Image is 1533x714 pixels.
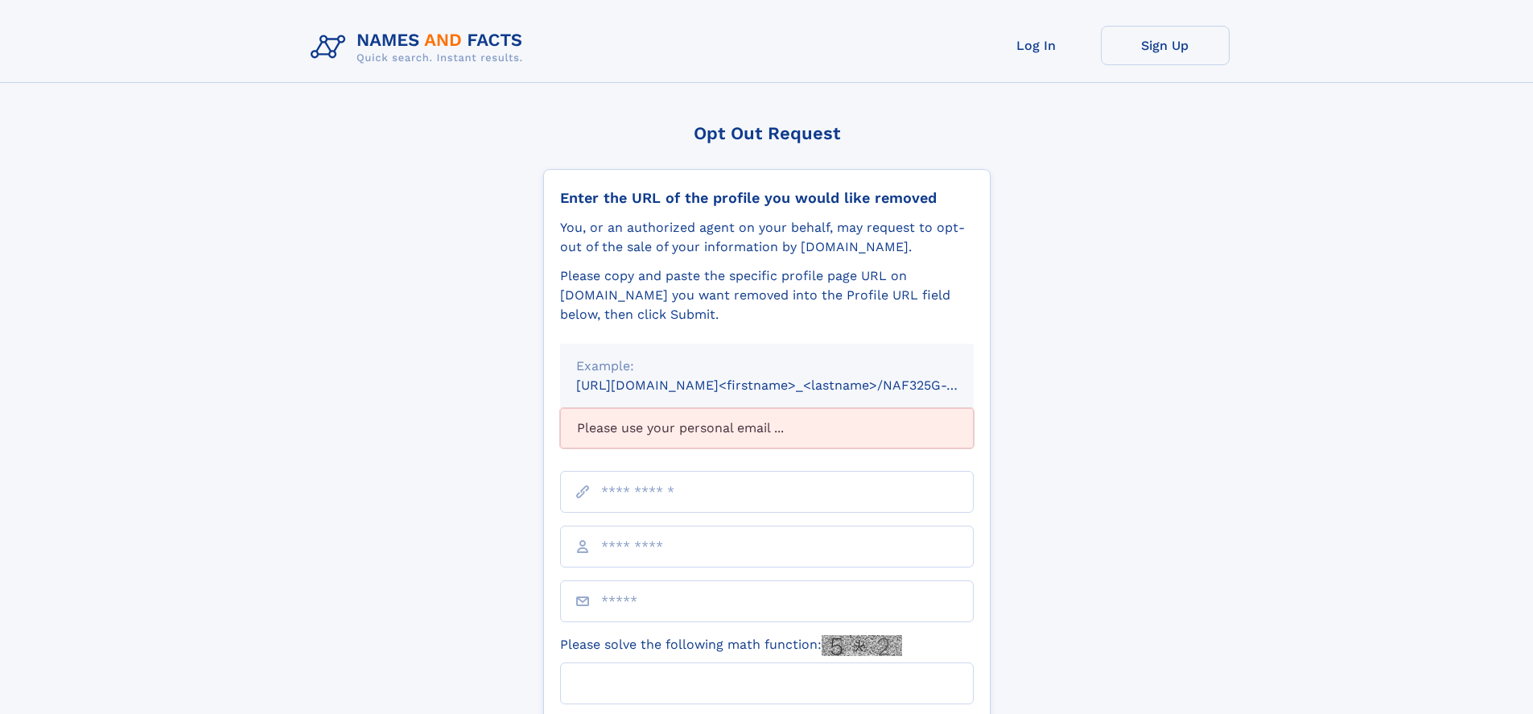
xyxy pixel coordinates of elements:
label: Please solve the following math function: [560,635,902,656]
div: Opt Out Request [543,123,991,143]
div: Please copy and paste the specific profile page URL on [DOMAIN_NAME] you want removed into the Pr... [560,266,974,324]
small: [URL][DOMAIN_NAME]<firstname>_<lastname>/NAF325G-xxxxxxxx [576,378,1004,393]
a: Sign Up [1101,26,1230,65]
img: Logo Names and Facts [304,26,536,69]
div: Enter the URL of the profile you would like removed [560,189,974,207]
div: Example: [576,357,958,376]
div: Please use your personal email ... [560,408,974,448]
a: Log In [972,26,1101,65]
div: You, or an authorized agent on your behalf, may request to opt-out of the sale of your informatio... [560,218,974,257]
